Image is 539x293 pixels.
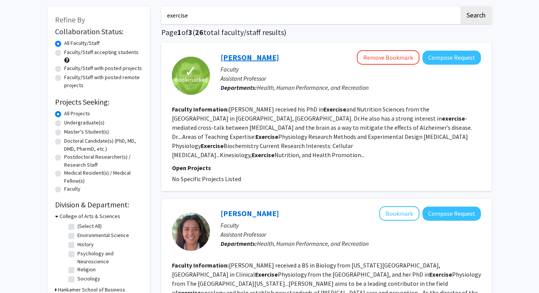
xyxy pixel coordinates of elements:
b: Faculty Information: [172,261,229,269]
button: Compose Request to Savannah Rauschendorfer [422,207,481,221]
label: Faculty/Staff with posted projects [64,64,142,72]
label: Sociology [77,275,100,283]
label: Faculty/Staff with posted remote projects [64,73,142,89]
label: Master's Student(s) [64,128,109,136]
span: 26 [195,27,203,37]
label: Undergraduate(s) [64,119,104,127]
b: Exercise [255,271,278,278]
label: (Select All) [77,222,102,230]
h2: Collaboration Status: [55,27,142,36]
p: Faculty [221,65,481,74]
label: Religion [77,266,96,274]
span: Bookmarked [174,75,208,84]
b: exercise [442,115,465,122]
span: 1 [177,27,181,37]
b: Departments: [221,84,257,91]
a: [PERSON_NAME] [221,209,279,218]
span: No Specific Projects Listed [172,175,241,183]
h2: Projects Seeking: [55,97,142,107]
p: Assistant Professor [221,230,481,239]
label: Faculty [64,185,80,193]
b: Exercise [201,142,224,150]
b: Exercise [255,133,278,140]
span: 3 [188,27,192,37]
b: Departments: [221,240,257,247]
label: Doctoral Candidate(s) (PhD, MD, DMD, PharmD, etc.) [64,137,142,153]
p: Faculty [221,221,481,230]
h3: College of Arts & Sciences [60,212,120,220]
b: Faculty Information: [172,105,229,113]
b: Exercise [252,151,274,159]
b: Exercise [323,105,346,113]
label: Psychology and Neuroscience [77,250,140,266]
p: Open Projects [172,163,481,172]
label: All Faculty/Staff [64,39,99,47]
b: Exercise [429,271,452,278]
input: Search Keywords [161,6,459,24]
label: History [77,240,94,248]
label: Medical Resident(s) / Medical Fellow(s) [64,169,142,185]
label: All Projects [64,110,90,118]
iframe: Chat [6,259,32,287]
h2: Division & Department: [55,200,142,209]
span: ✓ [184,67,197,75]
span: Health, Human Performance, and Recreation [257,240,369,247]
button: Search [460,6,492,24]
button: Compose Request to Cory Dungan [422,51,481,65]
a: [PERSON_NAME] [221,53,279,62]
label: Faculty/Staff accepting students [64,48,139,56]
span: Refine By [55,15,85,24]
button: Add Savannah Rauschendorfer to Bookmarks [379,206,419,221]
label: Postdoctoral Researcher(s) / Research Staff [64,153,142,169]
h1: Page of ( total faculty/staff results) [161,28,492,37]
button: Remove Bookmark [357,50,419,65]
span: Health, Human Performance, and Recreation [257,84,369,91]
label: Environmental Science [77,231,129,239]
p: Assistant Professor [221,74,481,83]
fg-read-more: [PERSON_NAME] received his PhD in and Nutrition Sciences from the [GEOGRAPHIC_DATA] in [GEOGRAPHI... [172,105,472,159]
